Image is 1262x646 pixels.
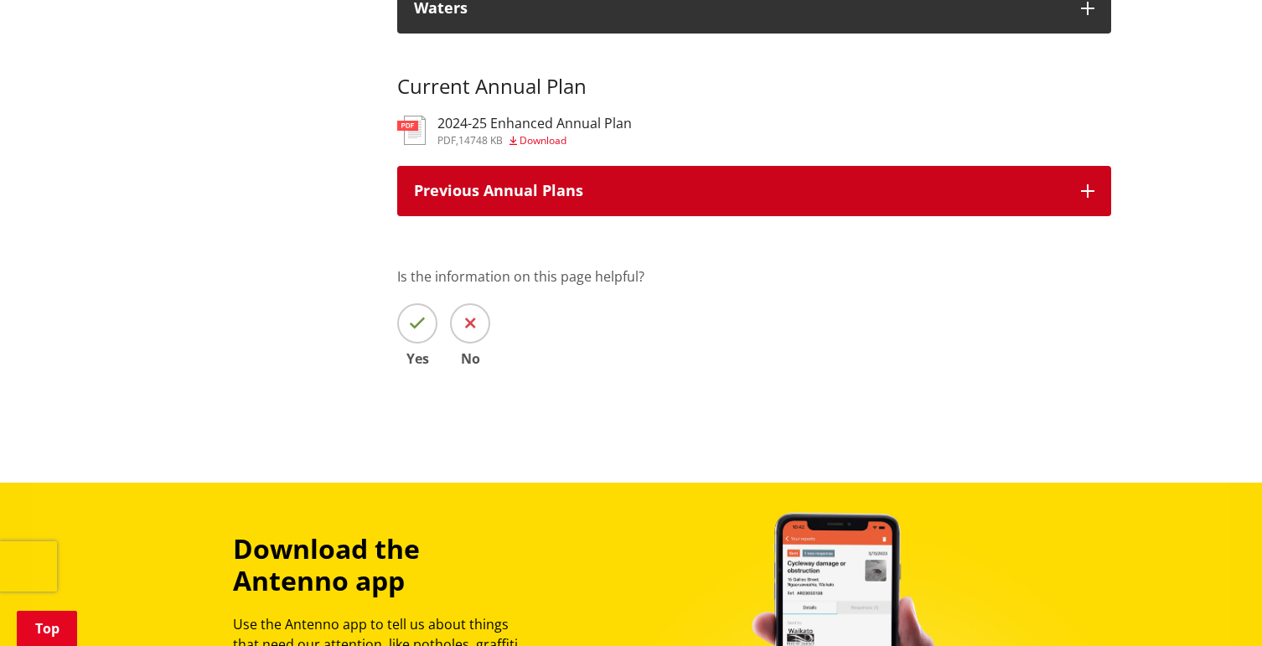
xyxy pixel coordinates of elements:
p: Is the information on this page helpful? [397,266,1111,287]
iframe: Messenger Launcher [1185,576,1245,636]
a: Top [17,611,77,646]
span: 14748 KB [458,133,503,147]
span: Download [520,133,566,147]
span: Yes [397,352,437,365]
h3: 2024-25 Enhanced Annual Plan [437,116,632,132]
h3: Current Annual Plan [397,50,1111,99]
img: document-pdf.svg [397,116,426,145]
span: pdf [437,133,456,147]
div: , [437,136,632,146]
a: 2024-25 Enhanced Annual Plan pdf,14748 KB Download [397,116,632,146]
button: Previous Annual Plans [397,166,1111,216]
h3: Download the Antenno app [233,533,536,597]
span: No [450,352,490,365]
div: Previous Annual Plans [414,183,1064,199]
